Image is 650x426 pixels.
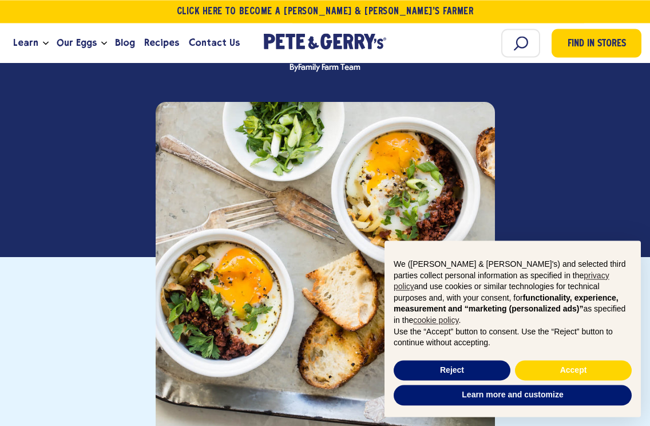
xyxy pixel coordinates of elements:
[298,63,360,72] span: Family Farm Team
[144,35,179,50] span: Recipes
[394,326,632,349] p: Use the “Accept” button to consent. Use the “Reject” button to continue without accepting.
[394,259,632,326] p: We ([PERSON_NAME] & [PERSON_NAME]'s) and selected third parties collect personal information as s...
[57,35,97,50] span: Our Eggs
[9,27,43,58] a: Learn
[568,37,626,52] span: Find in Stores
[189,35,240,50] span: Contact Us
[552,29,641,57] a: Find in Stores
[115,35,135,50] span: Blog
[394,385,632,405] button: Learn more and customize
[101,41,107,45] button: Open the dropdown menu for Our Eggs
[515,360,632,381] button: Accept
[13,35,38,50] span: Learn
[140,27,184,58] a: Recipes
[52,27,101,58] a: Our Eggs
[110,27,140,58] a: Blog
[394,360,510,381] button: Reject
[413,315,458,325] a: cookie policy
[43,41,49,45] button: Open the dropdown menu for Learn
[501,29,540,57] input: Search
[284,64,366,72] span: By
[184,27,244,58] a: Contact Us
